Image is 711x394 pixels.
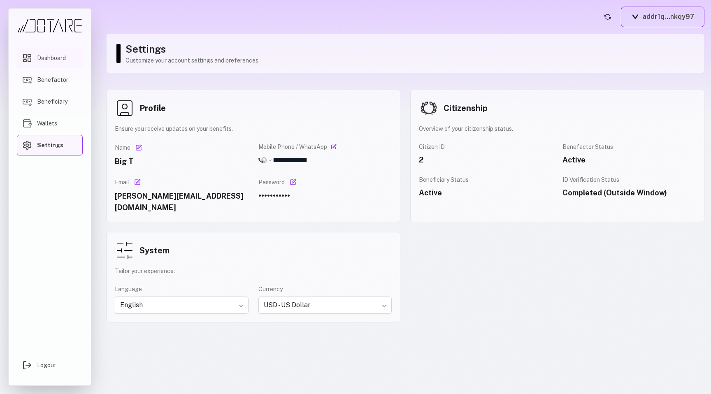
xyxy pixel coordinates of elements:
div: Big T [115,156,249,167]
label: Beneficiary Status [419,176,553,184]
img: Beneficiary [22,97,32,107]
img: Benefactor [22,75,32,85]
img: Dotare Logo [17,19,83,33]
button: USD - US Dollar [258,297,392,314]
label: Citizen ID [419,143,553,151]
label: ID Verification Status [562,176,619,184]
p: Customize your account settings and preferences. [125,56,696,65]
span: Benefactor [37,76,68,84]
img: Profile [115,98,135,118]
h2: System [139,245,170,256]
div: 2 [419,154,553,166]
button: Edit [132,177,142,187]
div: ••••••••••• [258,190,392,202]
img: Vespr logo [631,14,639,19]
span: Settings [37,141,63,149]
div: Active [419,187,553,199]
label: Name [115,144,130,152]
div: Active [562,154,696,166]
label: Currency [258,285,392,293]
button: Edit [134,143,144,153]
label: Benefactor Status [562,143,696,151]
h1: Settings [125,42,696,56]
div: Completed (Outside Window) [562,187,696,199]
h2: Profile [139,102,166,114]
span: Dashboard [37,54,66,62]
span: Logout [37,361,56,369]
button: Refresh account status [601,10,614,23]
button: Edit [288,177,298,187]
img: Laurel [419,98,439,118]
img: Wallets [22,118,32,128]
p: Ensure you receive updates on your benefits. [115,125,392,133]
span: USD - US Dollar [264,300,387,310]
button: English [115,297,249,314]
div: [PERSON_NAME][EMAIL_ADDRESS][DOMAIN_NAME] [115,190,249,213]
p: Overview of your citizenship status. [419,125,696,133]
label: Password [258,178,285,186]
h2: Citizenship [444,102,488,114]
span: English [120,300,243,310]
span: Wallets [37,119,57,127]
label: Email [115,178,129,186]
label: Mobile Phone / WhatsApp [258,143,327,151]
p: Tailor your experience. [115,267,392,275]
img: System [115,241,135,260]
span: Beneficiary [37,97,67,106]
button: addr1q...nkqy97 [621,7,704,27]
label: Language [115,285,249,293]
